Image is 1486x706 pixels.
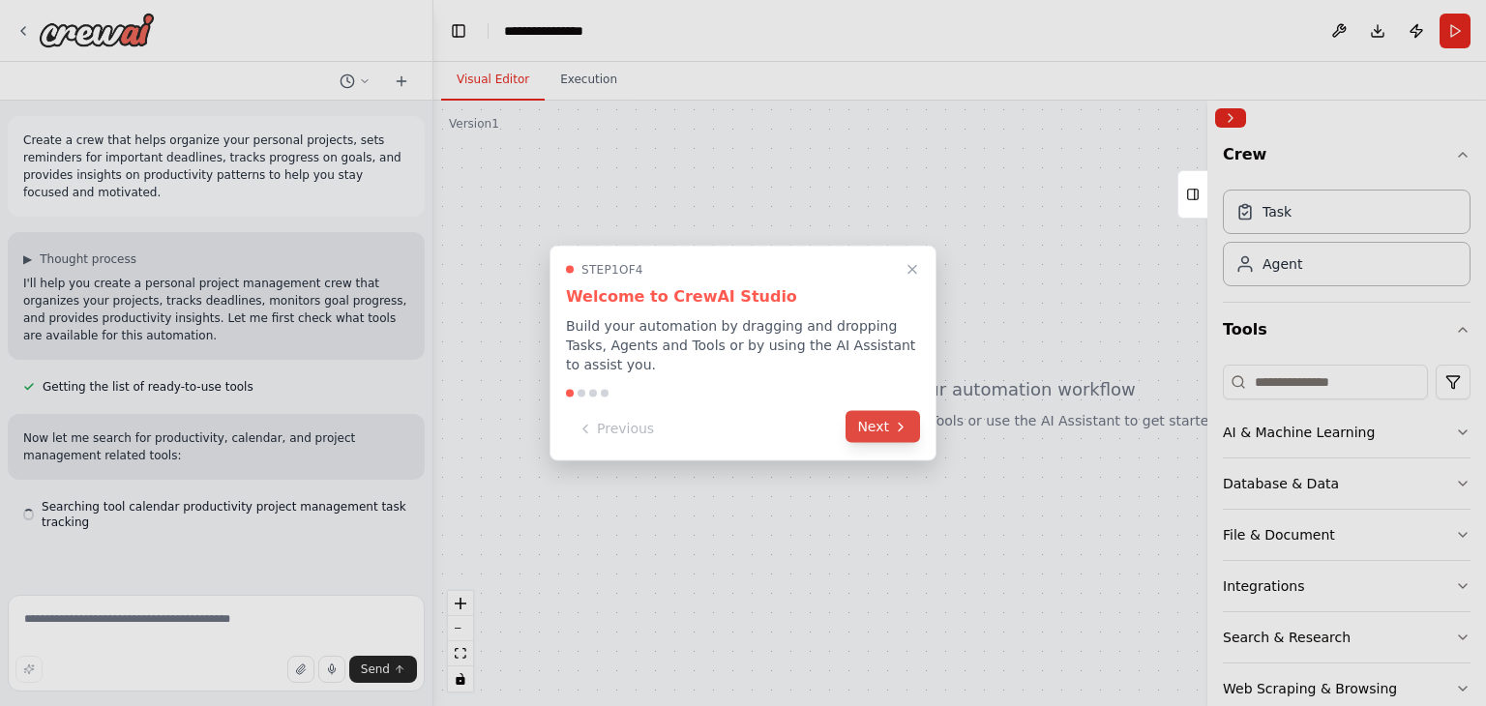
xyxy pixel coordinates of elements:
span: Step 1 of 4 [581,262,643,278]
p: Build your automation by dragging and dropping Tasks, Agents and Tools or by using the AI Assista... [566,316,920,374]
h3: Welcome to CrewAI Studio [566,285,920,309]
button: Close walkthrough [901,258,924,281]
button: Next [846,411,920,443]
button: Previous [566,413,666,445]
button: Hide left sidebar [445,17,472,44]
